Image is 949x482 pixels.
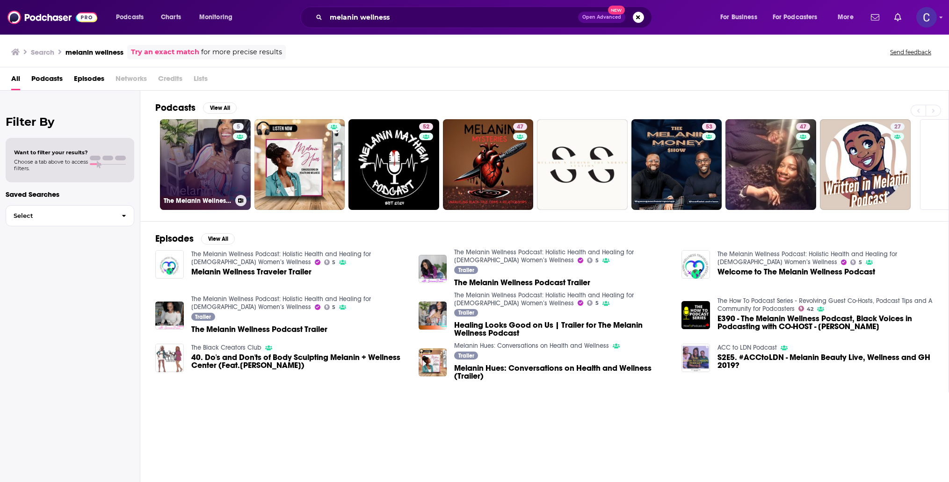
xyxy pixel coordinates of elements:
a: S2E5. #ACCtoLDN - Melanin Beauty Live, Wellness and GH 2019? [717,353,934,369]
a: Melanin Hues: Conversations on Health and Wellness (Trailer) [454,364,670,380]
a: The Melanin Wellness Podcast Trailer [419,255,447,283]
span: For Podcasters [773,11,818,24]
a: The Black Creators Club [191,344,261,352]
img: Melanin Hues: Conversations on Health and Wellness (Trailer) [419,348,447,377]
span: Charts [161,11,181,24]
span: Trailer [458,310,474,316]
h3: melanin wellness [65,48,123,57]
a: 42 [798,306,813,311]
h2: Podcasts [155,102,196,114]
a: 5 [587,300,599,306]
a: Melanin Hues: Conversations on Health and Wellness [454,342,609,350]
a: The Melanin Wellness Podcast: Holistic Health and Healing for Black Women’s Wellness [191,250,371,266]
span: Episodes [74,71,104,90]
div: Search podcasts, credits, & more... [309,7,661,28]
img: S2E5. #ACCtoLDN - Melanin Beauty Live, Wellness and GH 2019? [681,344,710,372]
span: Trailer [195,314,211,320]
a: Welcome to The Melanin Wellness Podcast [681,250,710,279]
a: The Melanin Wellness Podcast: Holistic Health and Healing for Black Women’s Wellness [454,248,634,264]
span: 5 [332,260,335,265]
button: open menu [767,10,831,25]
a: The Melanin Wellness Podcast: Holistic Health and Healing for Black Women’s Wellness [454,291,634,307]
span: 5 [332,305,335,309]
a: Show notifications dropdown [891,9,905,25]
span: Lists [194,71,208,90]
input: Search podcasts, credits, & more... [326,10,578,25]
a: EpisodesView All [155,233,235,245]
span: Credits [158,71,182,90]
a: 52 [419,123,433,130]
span: Healing Looks Good on Us | Trailer for The Melanin Wellness Podcast [454,321,670,337]
img: The Melanin Wellness Podcast Trailer [155,302,184,330]
a: Melanin Wellness Traveler Trailer [191,268,312,276]
a: 5 [324,259,336,265]
span: 5 [595,301,599,305]
a: 5 [324,304,336,310]
span: 47 [517,122,523,132]
button: View All [203,102,237,114]
span: for more precise results [201,47,282,58]
a: E390 - The Melanin Wellness Podcast, Black Voices in Podcasting with CO-HOST - Corinna Dunn [717,315,934,331]
a: The How To Podcast Series - Revolving Guest Co-Hosts, Podcast Tips and A Community for Podcasters [717,297,932,313]
a: 40. Do's and Don'ts of Body Sculpting Melanin + Wellness Center (Feat.Milan Zoe) [191,353,407,369]
span: 5 [237,122,240,132]
span: 53 [706,122,712,132]
span: Trailer [458,267,474,273]
img: logo_orange.svg [15,15,22,22]
h2: Filter By [6,115,134,129]
button: open menu [831,10,865,25]
a: 47 [725,119,816,210]
button: open menu [714,10,769,25]
img: E390 - The Melanin Wellness Podcast, Black Voices in Podcasting with CO-HOST - Corinna Dunn [681,301,710,330]
span: 27 [894,122,901,132]
div: v 4.0.25 [26,15,46,22]
span: Want to filter your results? [14,149,88,156]
a: ACC to LDN Podcast [717,344,777,352]
span: Monitoring [199,11,232,24]
a: 47 [443,119,534,210]
a: Charts [155,10,187,25]
img: Podchaser - Follow, Share and Rate Podcasts [7,8,97,26]
button: open menu [193,10,245,25]
a: 27 [891,123,905,130]
img: Healing Looks Good on Us | Trailer for The Melanin Wellness Podcast [419,302,447,330]
div: Domain Overview [36,55,84,61]
button: Send feedback [887,48,934,56]
h3: The Melanin Wellness Podcast: Holistic Health and Healing for [DEMOGRAPHIC_DATA] Women’s Wellness [164,197,232,205]
img: website_grey.svg [15,24,22,32]
img: tab_keywords_by_traffic_grey.svg [93,54,101,62]
span: 42 [807,307,813,311]
h3: Search [31,48,54,57]
a: 5 [233,123,244,130]
a: 5The Melanin Wellness Podcast: Holistic Health and Healing for [DEMOGRAPHIC_DATA] Women’s Wellness [160,119,251,210]
a: 5 [587,258,599,263]
a: 5 [850,259,862,265]
a: Welcome to The Melanin Wellness Podcast [717,268,875,276]
img: User Profile [916,7,937,28]
a: The Melanin Wellness Podcast Trailer [191,325,327,333]
a: 47 [796,123,810,130]
span: More [838,11,854,24]
img: Melanin Wellness Traveler Trailer [155,250,184,279]
img: tab_domain_overview_orange.svg [25,54,33,62]
button: Open AdvancedNew [578,12,625,23]
span: Networks [116,71,147,90]
span: Podcasts [31,71,63,90]
a: The Melanin Wellness Podcast Trailer [454,279,590,287]
a: 53 [631,119,722,210]
span: 5 [859,260,862,265]
button: Select [6,205,134,226]
span: Trailer [458,353,474,359]
img: 40. Do's and Don'ts of Body Sculpting Melanin + Wellness Center (Feat.Milan Zoe) [155,344,184,372]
